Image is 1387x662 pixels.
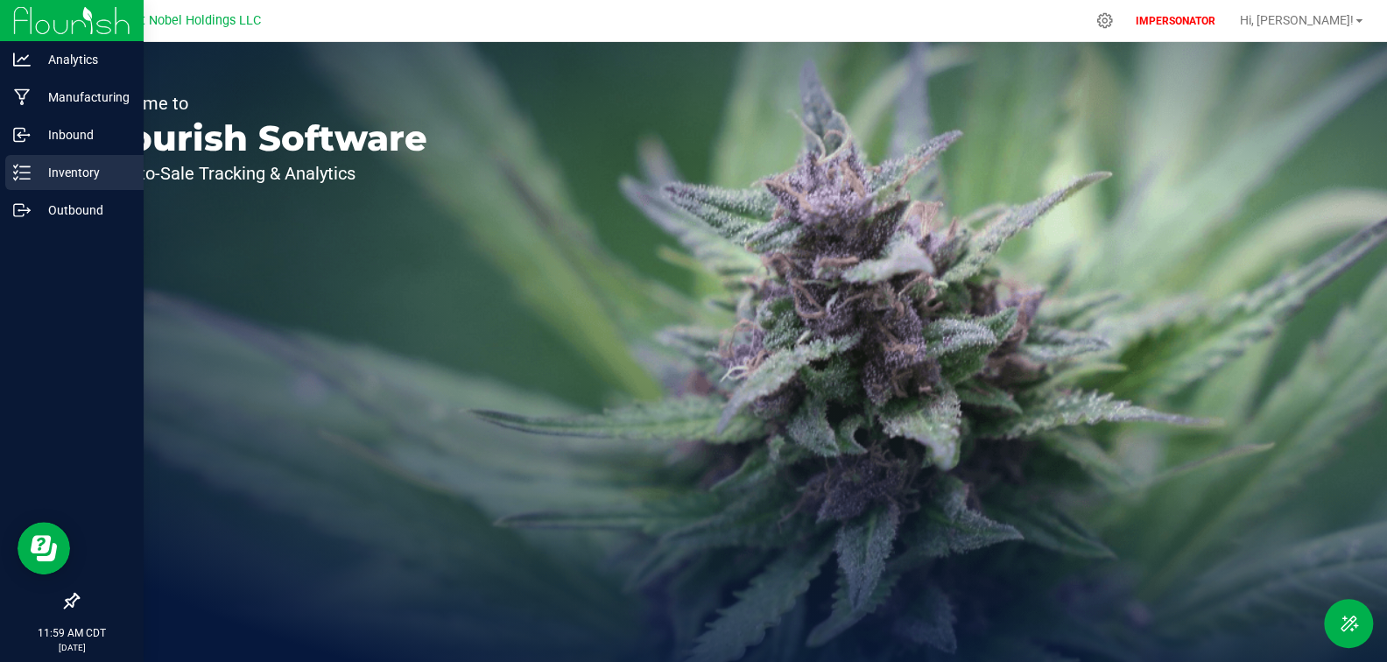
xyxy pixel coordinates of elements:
p: Welcome to [95,95,427,112]
inline-svg: Manufacturing [13,88,31,106]
inline-svg: Inventory [13,164,31,181]
div: Manage settings [1094,12,1116,29]
inline-svg: Analytics [13,51,31,68]
p: Manufacturing [31,87,136,108]
p: Inventory [31,162,136,183]
p: Analytics [31,49,136,70]
p: Inbound [31,124,136,145]
inline-svg: Inbound [13,126,31,144]
p: 11:59 AM CDT [8,625,136,641]
p: Flourish Software [95,121,427,156]
span: Hi, [PERSON_NAME]! [1240,13,1354,27]
iframe: Resource center [18,522,70,574]
p: Seed-to-Sale Tracking & Analytics [95,165,427,182]
p: IMPERSONATOR [1129,13,1222,29]
p: [DATE] [8,641,136,654]
button: Toggle Menu [1324,599,1373,648]
p: Outbound [31,200,136,221]
inline-svg: Outbound [13,201,31,219]
span: Midwest Nobel Holdings LLC [96,13,261,28]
